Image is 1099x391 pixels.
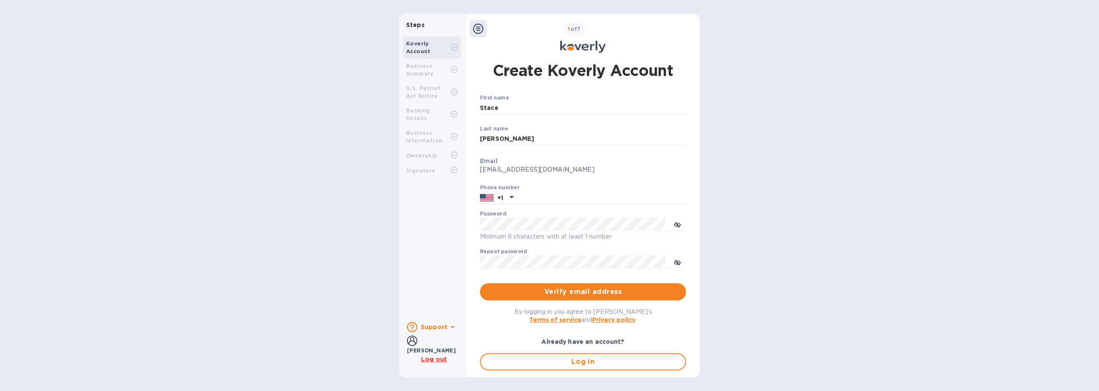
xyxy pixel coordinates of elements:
[480,185,519,190] label: Phone number
[480,212,506,217] label: Password
[480,249,527,255] label: Repeat password
[480,193,494,203] img: US
[480,102,686,115] input: Enter your first name
[529,316,581,323] a: Terms of service
[514,308,652,323] span: By logging in you agree to [PERSON_NAME]'s and .
[488,357,678,367] span: Log in
[480,232,686,242] p: Minimum 8 characters with at least 1 number
[407,347,456,354] b: [PERSON_NAME]
[493,60,674,81] h1: Create Koverly Account
[421,356,447,363] u: Log out
[669,253,686,270] button: toggle password visibility
[568,26,581,32] b: of 7
[406,130,442,144] b: Business Information
[480,126,508,131] label: Last name
[421,324,447,330] b: Support
[487,287,679,297] span: Verify email address
[669,215,686,233] button: toggle password visibility
[480,96,509,101] label: First name
[592,316,635,323] a: Privacy policy
[406,40,431,55] b: Koverly Account
[406,167,436,174] b: Signature
[480,133,686,145] input: Enter your last name
[541,338,624,345] b: Already have an account?
[406,107,430,121] b: Banking Details
[406,152,437,159] b: Ownership
[480,165,686,174] p: [EMAIL_ADDRESS][DOMAIN_NAME]
[406,85,441,99] b: U.S. Patriot Act Notice
[497,194,503,202] p: +1
[480,158,498,164] b: Email
[568,26,570,32] span: 1
[480,283,686,300] button: Verify email address
[480,353,686,370] button: Log in
[406,63,434,77] b: Business Summary
[406,21,425,28] b: Steps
